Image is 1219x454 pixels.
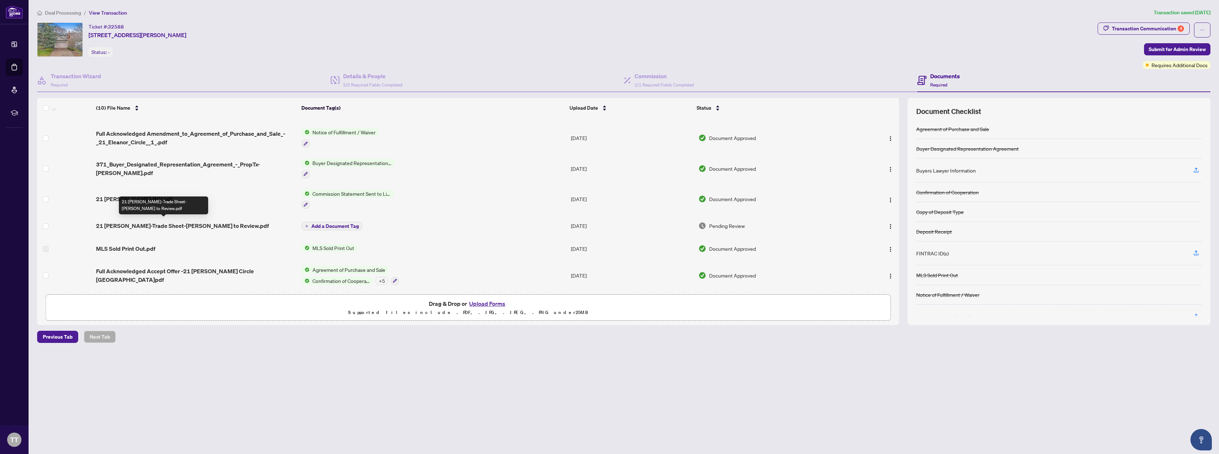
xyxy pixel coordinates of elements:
[96,221,269,230] span: 21 [PERSON_NAME]-Trade Sheet-[PERSON_NAME] to Review.pdf
[84,331,116,343] button: Next Tab
[467,299,507,308] button: Upload Forms
[310,244,357,252] span: MLS Sold Print Out
[299,98,567,118] th: Document Tag(s)
[45,10,81,16] span: Deal Processing
[698,195,706,203] img: Document Status
[698,271,706,279] img: Document Status
[93,98,299,118] th: (10) File Name
[709,165,756,173] span: Document Approved
[930,72,960,80] h4: Documents
[570,104,598,112] span: Upload Date
[89,10,127,16] span: View Transaction
[698,165,706,173] img: Document Status
[429,299,507,308] span: Drag & Drop or
[302,221,362,230] button: Add a Document Tag
[568,237,695,260] td: [DATE]
[96,160,296,177] span: 371_Buyer_Designated_Representation_Agreement_-_PropTx-[PERSON_NAME].pdf
[302,222,362,230] button: Add a Document Tag
[916,208,964,216] div: Copy of Deposit Type
[310,266,388,274] span: Agreement of Purchase and Sale
[84,9,86,17] li: /
[302,159,394,178] button: Status IconBuyer Designated Representation Agreement
[310,190,394,198] span: Commission Statement Sent to Listing Brokerage
[302,128,310,136] img: Status Icon
[885,243,896,254] button: Logo
[108,49,110,55] span: -
[302,244,357,252] button: Status IconMLS Sold Print Out
[1098,23,1190,35] button: Transaction Communication4
[698,222,706,230] img: Document Status
[930,82,947,88] span: Required
[885,270,896,281] button: Logo
[310,159,394,167] span: Buyer Designated Representation Agreement
[51,72,101,80] h4: Transaction Wizard
[885,193,896,205] button: Logo
[96,104,130,112] span: (10) File Name
[885,220,896,231] button: Logo
[96,267,296,284] span: Full Acknowledged Accept Offer -21 [PERSON_NAME] Circle [GEOGRAPHIC_DATA]pdf
[1200,28,1205,33] span: ellipsis
[343,82,402,88] span: 2/2 Required Fields Completed
[698,134,706,142] img: Document Status
[694,98,852,118] th: Status
[697,104,711,112] span: Status
[698,245,706,253] img: Document Status
[888,224,893,229] img: Logo
[888,166,893,172] img: Logo
[302,190,310,198] img: Status Icon
[888,197,893,203] img: Logo
[916,145,1019,153] div: Buyer Designated Representation Agreement
[37,23,82,56] img: IMG-N12093489_1.jpg
[1112,23,1184,34] div: Transaction Communication
[6,5,23,19] img: logo
[310,128,378,136] span: Notice of Fulfillment / Waiver
[916,271,958,279] div: MLS Sold Print Out
[305,224,308,228] span: plus
[916,106,981,116] span: Document Checklist
[1178,25,1184,32] div: 4
[634,82,694,88] span: 1/1 Required Fields Completed
[568,123,695,153] td: [DATE]
[916,291,979,299] div: Notice of Fulfillment / Waiver
[302,190,394,209] button: Status IconCommission Statement Sent to Listing Brokerage
[302,128,378,148] button: Status IconNotice of Fulfillment / Waiver
[916,228,952,235] div: Deposit Receipt
[108,24,124,30] span: 32588
[888,136,893,141] img: Logo
[96,244,155,253] span: MLS Sold Print Out.pdf
[916,166,976,174] div: Buyers Lawyer Information
[302,159,310,167] img: Status Icon
[46,295,890,321] span: Drag & Drop orUpload FormsSupported files include .PDF, .JPG, .JPEG, .PNG under25MB
[311,224,359,229] span: Add a Document Tag
[568,153,695,184] td: [DATE]
[37,10,42,15] span: home
[568,214,695,237] td: [DATE]
[119,196,208,214] div: 21 [PERSON_NAME]-Trade Sheet-[PERSON_NAME] to Review.pdf
[916,249,949,257] div: FINTRAC ID(s)
[302,266,310,274] img: Status Icon
[302,266,399,285] button: Status IconAgreement of Purchase and SaleStatus IconConfirmation of Cooperation+5
[567,98,693,118] th: Upload Date
[1149,44,1206,55] span: Submit for Admin Review
[1152,61,1208,69] span: Requires Additional Docs
[96,195,172,203] span: 21 [PERSON_NAME]-INV.pdf
[888,273,893,279] img: Logo
[10,435,18,445] span: TT
[1154,9,1210,17] article: Transaction saved [DATE]
[310,277,373,285] span: Confirmation of Cooperation
[709,222,745,230] span: Pending Review
[634,72,694,80] h4: Commission
[89,47,112,57] div: Status:
[51,82,68,88] span: Required
[709,195,756,203] span: Document Approved
[916,125,989,133] div: Agreement of Purchase and Sale
[1190,429,1212,450] button: Open asap
[709,134,756,142] span: Document Approved
[888,246,893,252] img: Logo
[343,72,402,80] h4: Details & People
[885,132,896,144] button: Logo
[885,163,896,174] button: Logo
[916,188,979,196] div: Confirmation of Cooperation
[709,271,756,279] span: Document Approved
[89,23,124,31] div: Ticket #:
